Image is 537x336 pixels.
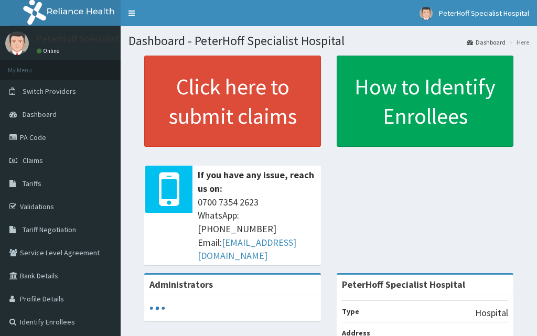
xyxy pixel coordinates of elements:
a: Click here to submit claims [144,56,321,147]
span: Claims [23,156,43,165]
span: Tariff Negotiation [23,225,76,234]
h1: Dashboard - PeterHoff Specialist Hospital [128,34,529,48]
img: User Image [5,31,29,55]
b: Type [342,307,359,316]
strong: PeterHoff Specialist Hospital [342,278,465,290]
a: How to Identify Enrollees [337,56,513,147]
a: Online [37,47,62,55]
a: [EMAIL_ADDRESS][DOMAIN_NAME] [198,236,296,262]
span: 0700 7354 2623 WhatsApp: [PHONE_NUMBER] Email: [198,196,316,263]
span: Dashboard [23,110,57,119]
img: User Image [420,7,433,20]
span: Switch Providers [23,86,76,96]
b: Administrators [149,278,213,290]
p: Hospital [475,306,508,320]
p: PeterHoff Specialist Hospital [37,34,156,44]
svg: audio-loading [149,300,165,316]
span: PeterHoff Specialist Hospital [439,8,529,18]
li: Here [507,38,529,47]
b: If you have any issue, reach us on: [198,169,314,194]
a: Dashboard [467,38,506,47]
span: Tariffs [23,179,41,188]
